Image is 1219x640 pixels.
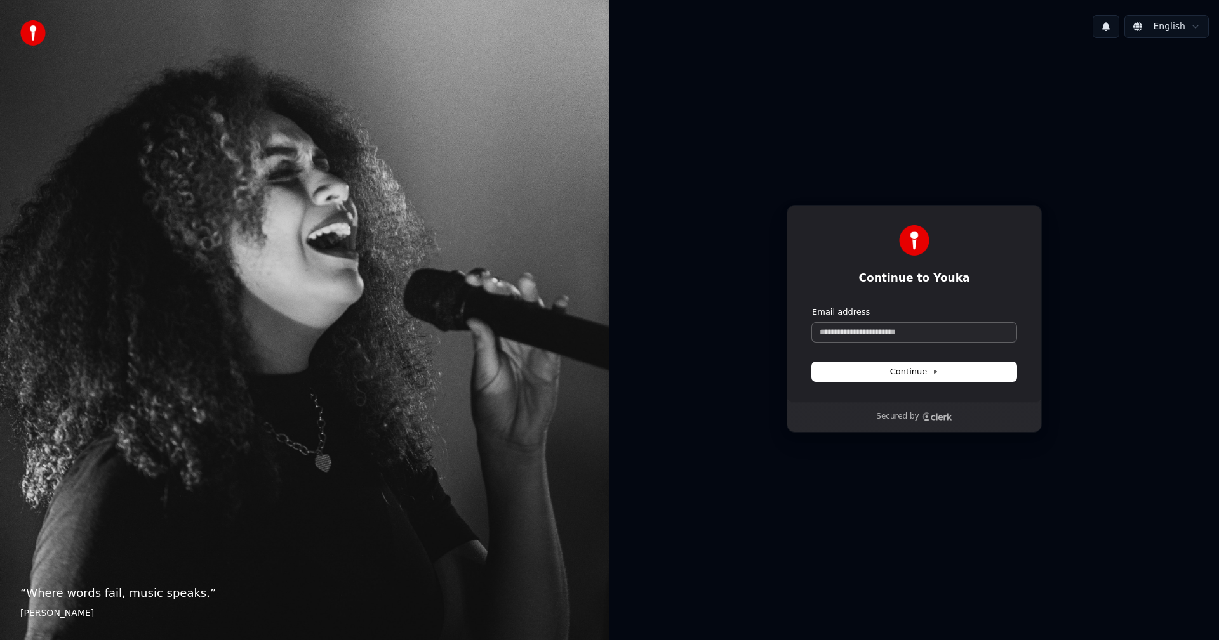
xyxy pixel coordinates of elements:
img: youka [20,20,46,46]
span: Continue [890,366,938,377]
footer: [PERSON_NAME] [20,607,589,620]
h1: Continue to Youka [812,271,1016,286]
img: Youka [899,225,929,256]
label: Email address [812,306,870,318]
p: Secured by [876,412,919,422]
button: Continue [812,362,1016,381]
p: “ Where words fail, music speaks. ” [20,584,589,602]
a: Clerk logo [922,412,952,421]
